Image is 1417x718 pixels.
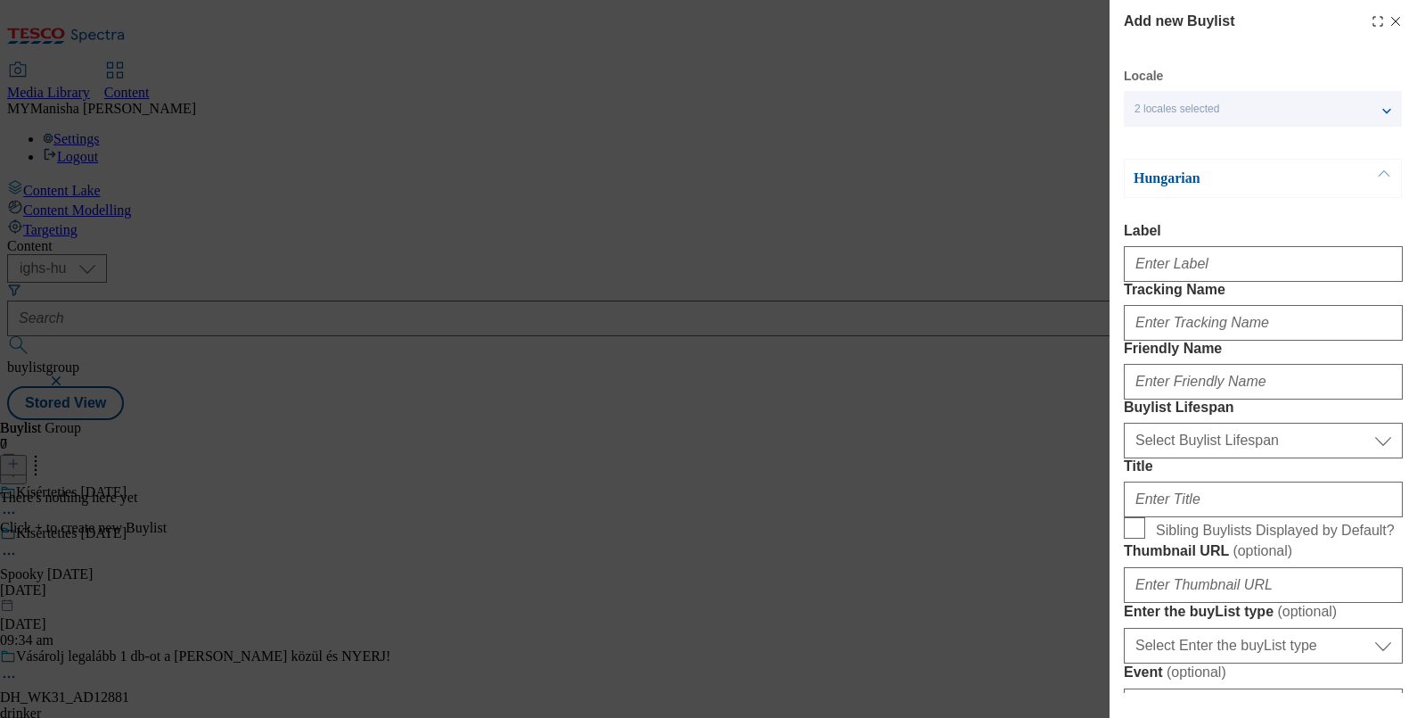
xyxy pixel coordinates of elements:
[1124,664,1403,681] label: Event
[1124,282,1403,298] label: Tracking Name
[1124,91,1402,127] button: 2 locales selected
[1124,341,1403,357] label: Friendly Name
[1124,11,1234,32] h4: Add new Buylist
[1134,169,1321,187] p: Hungarian
[1134,103,1219,116] span: 2 locales selected
[1124,364,1403,400] input: Enter Friendly Name
[1124,458,1403,475] label: Title
[1124,567,1403,603] input: Enter Thumbnail URL
[1124,400,1403,416] label: Buylist Lifespan
[1124,305,1403,341] input: Enter Tracking Name
[1124,482,1403,517] input: Enter Title
[1124,542,1403,560] label: Thumbnail URL
[1277,604,1337,619] span: ( optional )
[1156,523,1395,539] span: Sibling Buylists Displayed by Default?
[1124,71,1163,81] label: Locale
[1124,223,1403,239] label: Label
[1233,543,1292,558] span: ( optional )
[1124,246,1403,282] input: Enter Label
[1167,664,1226,680] span: ( optional )
[1124,603,1403,621] label: Enter the buyList type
